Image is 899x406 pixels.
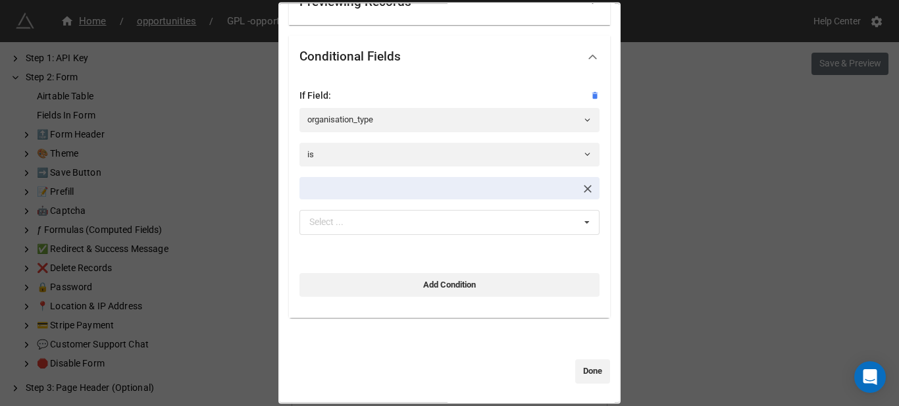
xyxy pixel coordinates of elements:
a: Add Condition [299,273,600,297]
div: Conditional Fields [289,78,610,318]
a: is [299,142,600,166]
div: If Field: [299,88,600,103]
div: Select ... [306,215,363,230]
a: Done [575,359,610,383]
div: Conditional Fields [299,50,401,63]
div: Conditional Fields [289,36,610,78]
a: organisation_type [299,108,600,132]
div: Open Intercom Messenger [854,361,886,393]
